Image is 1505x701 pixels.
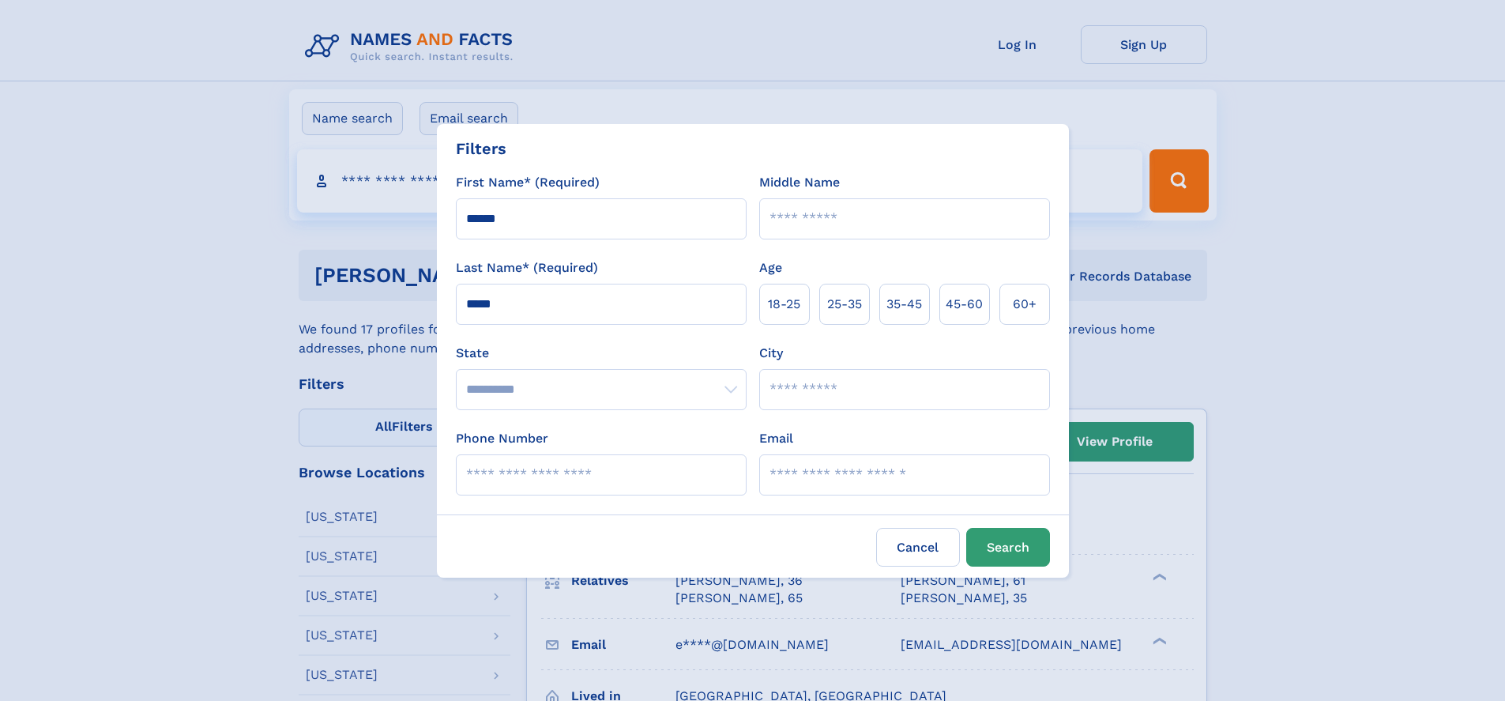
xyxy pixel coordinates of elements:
label: State [456,344,747,363]
span: 25‑35 [827,295,862,314]
span: 35‑45 [886,295,922,314]
span: 45‑60 [946,295,983,314]
label: Phone Number [456,429,548,448]
div: Filters [456,137,506,160]
label: Email [759,429,793,448]
label: City [759,344,783,363]
label: Last Name* (Required) [456,258,598,277]
button: Search [966,528,1050,567]
label: Middle Name [759,173,840,192]
span: 18‑25 [768,295,800,314]
label: Age [759,258,782,277]
label: Cancel [876,528,960,567]
label: First Name* (Required) [456,173,600,192]
span: 60+ [1013,295,1037,314]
